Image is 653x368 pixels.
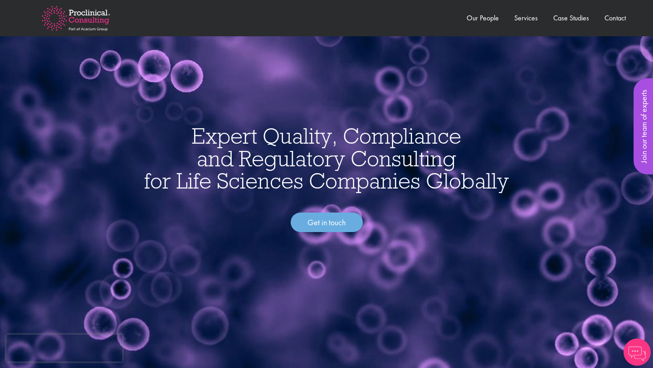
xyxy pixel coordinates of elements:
[553,13,589,23] a: Case Studies
[514,13,538,23] a: Services
[467,13,499,23] a: Our People
[6,334,122,362] iframe: reCAPTCHA
[604,13,626,23] a: Contact
[9,125,644,192] h1: Expert Quality, Compliance and Regulatory Consulting for Life Sciences Companies Globally
[291,213,363,232] a: Get in touch
[624,339,651,366] img: Chatbot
